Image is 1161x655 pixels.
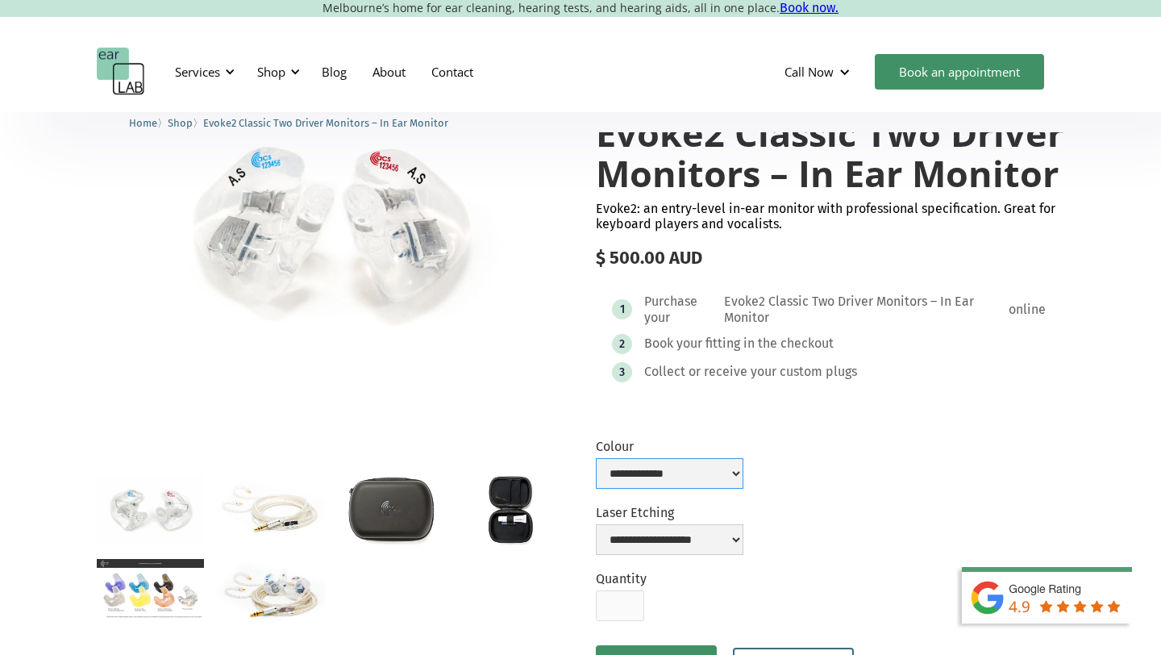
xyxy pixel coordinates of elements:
[596,439,743,454] label: Colour
[168,117,193,129] span: Shop
[175,64,220,80] div: Services
[97,81,565,373] img: Evoke2 Classic Two Driver Monitors – In Ear Monitor
[620,303,625,315] div: 1
[217,475,324,542] a: open lightbox
[97,559,204,619] a: open lightbox
[168,115,203,131] li: 〉
[724,294,1006,326] div: Evoke2 Classic Two Driver Monitors – In Ear Monitor
[875,54,1044,90] a: Book an appointment
[1009,302,1046,318] div: online
[165,48,239,96] div: Services
[129,115,168,131] li: 〉
[418,48,486,95] a: Contact
[203,117,448,129] span: Evoke2 Classic Two Driver Monitors – In Ear Monitor
[338,475,445,546] a: open lightbox
[596,201,1064,232] p: Evoke2: an entry-level in-ear monitor with professional specification. Great for keyboard players...
[644,336,834,352] div: Book your fitting in the checkout
[97,475,204,544] a: open lightbox
[217,559,324,626] a: open lightbox
[97,81,565,373] a: open lightbox
[309,48,360,95] a: Blog
[619,338,625,350] div: 2
[596,571,647,586] label: Quantity
[784,64,834,80] div: Call Now
[619,366,625,378] div: 3
[97,48,145,96] a: home
[644,364,857,380] div: Collect or receive your custom plugs
[129,115,157,130] a: Home
[596,505,743,520] label: Laser Etching
[168,115,193,130] a: Shop
[257,64,285,80] div: Shop
[203,115,448,130] a: Evoke2 Classic Two Driver Monitors – In Ear Monitor
[596,113,1064,193] h1: Evoke2 Classic Two Driver Monitors – In Ear Monitor
[248,48,305,96] div: Shop
[129,117,157,129] span: Home
[772,48,867,96] div: Call Now
[458,475,565,546] a: open lightbox
[596,248,1064,269] div: $ 500.00 AUD
[360,48,418,95] a: About
[644,294,722,326] div: Purchase your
